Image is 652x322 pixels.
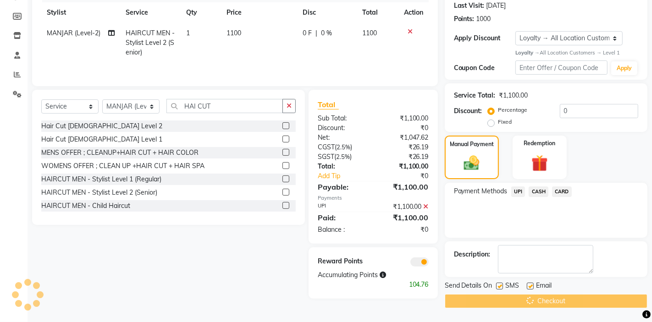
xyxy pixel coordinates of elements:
img: _gift.svg [526,153,553,174]
div: Coupon Code [454,63,515,73]
div: [DATE] [486,1,506,11]
span: 0 F [303,28,312,38]
img: _cash.svg [459,154,485,172]
div: Service Total: [454,91,496,100]
div: Payable: [311,181,373,192]
div: Points: [454,14,475,24]
span: HAIRCUT MEN - Stylist Level 2 (Senior) [126,29,175,56]
div: Description: [454,250,491,259]
span: UPI [511,186,525,197]
div: ₹1,100.00 [373,162,436,171]
a: Add Tip [311,171,384,181]
div: WOMENS OFFER ; CLEAN UP +HAIR CUT + HAIR SPA [41,161,204,171]
label: Redemption [524,139,555,147]
div: Discount: [311,123,373,133]
div: ( ) [311,142,373,152]
strong: Loyalty → [515,49,540,56]
div: ( ) [311,152,373,162]
div: ₹1,047.62 [373,133,436,142]
div: ₹1,100.00 [373,202,436,212]
div: ₹0 [373,123,436,133]
th: Price [221,2,298,23]
span: 1100 [362,29,377,37]
input: Search or Scan [166,99,283,113]
div: HAIRCUT MEN - Stylist Level 1 (Regular) [41,175,161,184]
span: 1100 [227,29,241,37]
button: Apply [611,61,637,75]
span: Payment Methods [454,186,508,196]
span: Send Details On [445,281,492,292]
label: Manual Payment [450,140,494,148]
div: ₹26.19 [373,142,436,152]
div: ₹0 [383,171,435,181]
span: 2.5% [337,143,350,151]
span: Email [536,281,552,292]
div: Discount: [454,106,482,116]
div: ₹26.19 [373,152,436,162]
span: CARD [552,186,572,197]
div: ₹1,100.00 [499,91,528,100]
div: Apply Discount [454,33,515,43]
th: Disc [298,2,357,23]
span: 0 % [321,28,332,38]
th: Action [398,2,429,23]
div: UPI [311,202,373,212]
div: Net: [311,133,373,142]
input: Enter Offer / Coupon Code [515,60,608,75]
div: Sub Total: [311,114,373,123]
div: 1000 [476,14,491,24]
label: Fixed [498,118,512,126]
div: 104.76 [311,280,436,289]
span: MANJAR (Level-2) [47,29,100,37]
div: HAIRCUT MEN - Child Haircut [41,201,130,211]
th: Total [357,2,398,23]
span: CASH [529,186,548,197]
span: 1 [186,29,190,37]
div: Paid: [311,212,373,223]
div: ₹1,100.00 [373,181,436,192]
th: Service [120,2,181,23]
th: Qty [181,2,221,23]
div: Reward Points [311,257,373,267]
div: Hair Cut [DEMOGRAPHIC_DATA] Level 1 [41,135,162,144]
div: ₹1,100.00 [373,212,436,223]
span: SMS [506,281,519,292]
span: 2.5% [336,153,350,160]
span: CGST [318,143,335,151]
span: | [316,28,318,38]
label: Percentage [498,106,528,114]
div: ₹0 [373,225,436,235]
div: Accumulating Points [311,270,404,280]
div: MENS OFFER ; CLEANUP+HAIR CUT + HAIR COLOR [41,148,199,158]
span: SGST [318,153,334,161]
div: HAIRCUT MEN - Stylist Level 2 (Senior) [41,188,157,197]
div: ₹1,100.00 [373,114,436,123]
th: Stylist [41,2,120,23]
div: Total: [311,162,373,171]
div: Last Visit: [454,1,485,11]
span: Total [318,100,339,109]
div: Balance : [311,225,373,235]
div: All Location Customers → Level 1 [515,49,638,57]
div: Hair Cut [DEMOGRAPHIC_DATA] Level 2 [41,121,162,131]
div: Payments [318,194,429,202]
